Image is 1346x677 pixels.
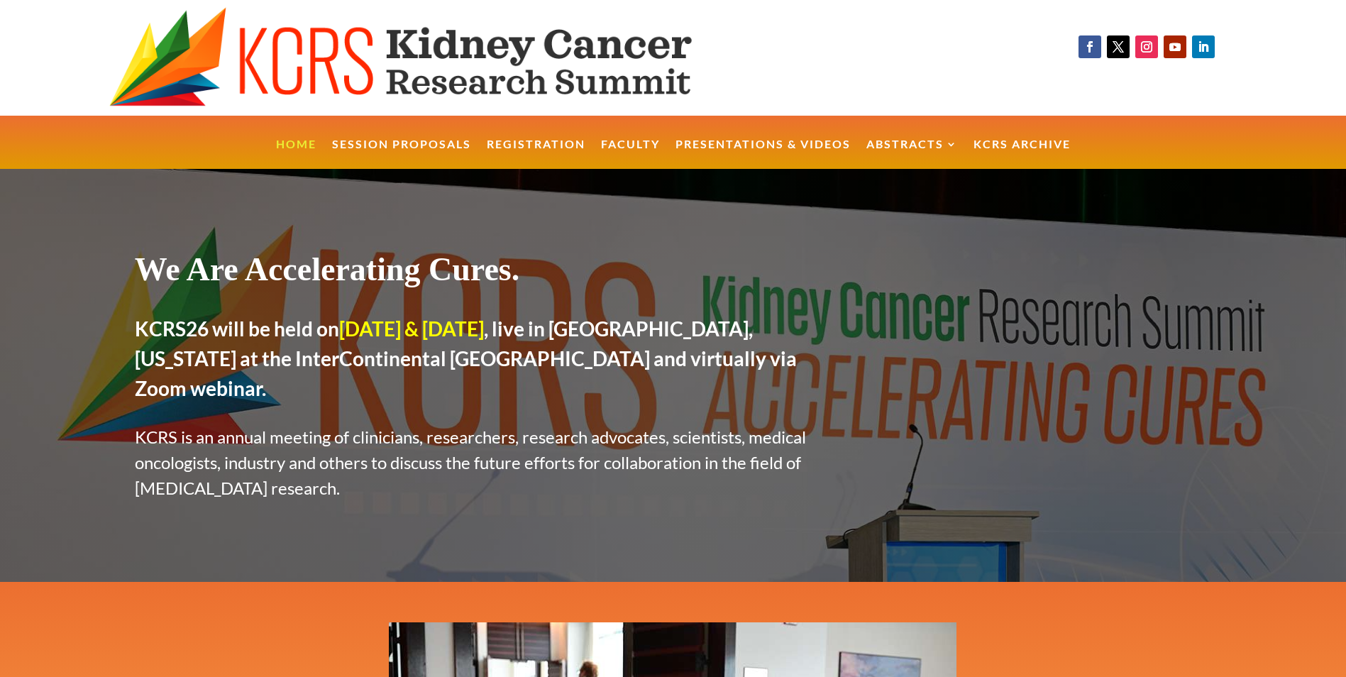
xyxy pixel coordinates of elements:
[866,139,958,170] a: Abstracts
[487,139,585,170] a: Registration
[1107,35,1130,58] a: Follow on X
[109,7,763,109] img: KCRS generic logo wide
[135,250,833,296] h1: We Are Accelerating Cures.
[973,139,1071,170] a: KCRS Archive
[601,139,660,170] a: Faculty
[1079,35,1101,58] a: Follow on Facebook
[675,139,851,170] a: Presentations & Videos
[1164,35,1186,58] a: Follow on Youtube
[1135,35,1158,58] a: Follow on Instagram
[135,424,833,501] p: KCRS is an annual meeting of clinicians, researchers, research advocates, scientists, medical onc...
[135,314,833,410] h2: KCRS26 will be held on , live in [GEOGRAPHIC_DATA], [US_STATE] at the InterContinental [GEOGRAPHI...
[276,139,316,170] a: Home
[339,317,484,341] span: [DATE] & [DATE]
[1192,35,1215,58] a: Follow on LinkedIn
[332,139,471,170] a: Session Proposals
